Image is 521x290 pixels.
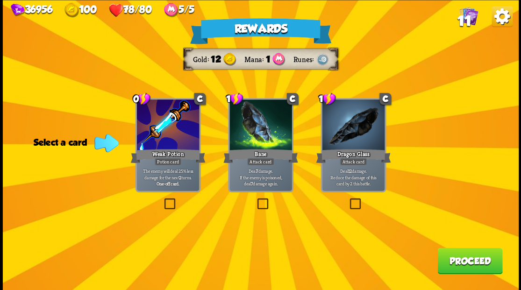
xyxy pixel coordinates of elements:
[193,54,211,64] div: Gold
[34,137,115,147] div: Select a card
[437,248,502,274] button: Proceed
[316,148,391,164] div: Dragon Glass
[154,158,181,165] div: Potion card
[179,174,181,180] b: 2
[130,148,205,164] div: Weak Potion
[164,3,178,17] img: ManaPoints.png
[457,13,471,29] span: 11
[247,158,274,165] div: Attack card
[223,53,236,66] img: gold.png
[231,168,290,186] p: Deal damage. If the enemy is poisoned, deal damage again.
[293,54,315,64] div: Runes
[459,6,478,27] div: View all the cards in your deck
[340,158,367,165] div: Attack card
[251,180,253,186] b: 7
[64,3,79,17] img: gold.png
[318,92,335,105] div: 1
[138,168,198,180] p: The enemy will deal 25% less damage for the next turns.
[156,180,179,186] b: One-off card.
[164,3,194,17] div: Mana
[459,6,478,25] img: Cards_Icon.png
[11,4,24,17] img: gem.png
[226,92,243,105] div: 1
[265,54,270,64] span: 1
[379,93,391,105] div: C
[211,54,221,64] span: 12
[244,54,265,64] div: Mana
[64,3,96,17] div: Gold
[316,53,329,66] img: Wind.png
[108,3,151,17] div: Health
[190,18,331,44] div: Rewards
[108,3,123,17] img: health.png
[223,148,298,164] div: Bane
[492,6,513,27] img: OptionsButton.png
[94,134,119,152] img: indicator-arrow.png
[133,92,150,105] div: 0
[323,168,383,186] p: Deal damage. Reduce the damage of this card by 2 this battle.
[286,93,298,105] div: C
[11,3,52,16] div: Gems
[348,168,352,174] b: 12
[256,168,258,174] b: 7
[272,53,285,66] img: ManaPoints.png
[194,93,206,105] div: C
